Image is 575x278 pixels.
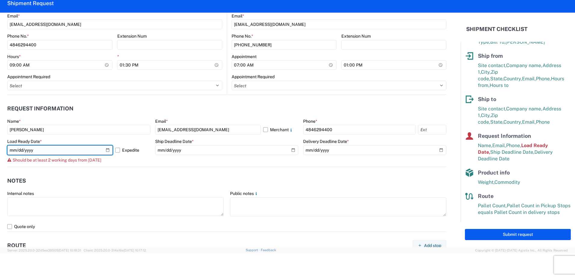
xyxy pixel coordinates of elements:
span: Copyright © [DATE]-[DATE] Agistix Inc., All Rights Reserved [475,248,568,253]
label: Expedite [115,145,150,155]
label: Name [7,119,21,124]
label: Quote only [7,222,446,231]
label: Phone No. [7,33,29,39]
label: Delivery Deadline Date [303,139,349,144]
span: Bill To, [490,39,506,45]
label: Phone [303,119,317,124]
span: City, [481,113,491,118]
span: Request Information [478,133,531,139]
label: Email [232,13,244,19]
span: Ship from [478,53,503,59]
label: Hours [7,54,21,59]
label: Extension Num [341,33,371,39]
span: State, [490,76,503,82]
span: Email, [522,76,536,82]
label: Internal notes [7,191,34,196]
span: [DATE] 10:17:12 [124,249,146,252]
label: Public notes [230,191,259,196]
label: Appointment [232,54,257,59]
span: Hours to [490,82,509,88]
span: Commodity [494,179,520,185]
span: Email, [492,143,506,148]
span: Client: 2025.20.0-314a16e [84,249,146,252]
label: Ship Deadline Date [155,139,194,144]
span: Pallet Count in Pickup Stops equals Pallet Count in delivery stops [478,203,570,215]
h2: Route [7,242,26,249]
label: Merchant [263,125,298,134]
span: Company name, [506,106,543,112]
span: [PERSON_NAME] [506,39,545,45]
span: Country, [503,76,522,82]
span: Company name, [506,63,543,68]
span: Weight, [478,179,494,185]
span: Site contact, [478,63,506,68]
h2: Notes [7,178,26,184]
label: Extension Num [117,33,147,39]
span: Server: 2025.20.0-32d5ea39505 [7,249,81,252]
button: Add stop [413,240,446,251]
span: Ship Deadline Date, [490,149,534,155]
span: Phone, [506,143,521,148]
label: Appointment Required [7,74,50,79]
label: Phone No. [232,33,253,39]
label: Email [155,119,168,124]
span: Country, [503,119,522,125]
a: Support [246,248,261,252]
label: Appointment Required [232,74,275,79]
span: Route [478,193,494,199]
h2: Shipment Checklist [466,26,527,33]
button: Submit request [465,229,571,240]
span: State, [490,119,503,125]
span: Phone, [536,76,551,82]
input: Ext [418,125,446,134]
span: Email, [522,119,536,125]
span: Phone [536,119,550,125]
span: Add stop [424,243,441,249]
span: [DATE] 10:18:31 [58,249,81,252]
h2: Request Information [7,106,73,112]
span: Should be at least 2 working days from [DATE] [13,158,101,162]
span: Site contact, [478,106,506,112]
span: Ship to [478,96,496,102]
span: City, [481,69,491,75]
span: Pallet Count, [478,203,507,209]
span: Product info [478,169,510,176]
span: Name, [478,143,492,148]
label: Load Ready Date [7,139,42,144]
a: Feedback [261,248,276,252]
label: Email [7,13,20,19]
